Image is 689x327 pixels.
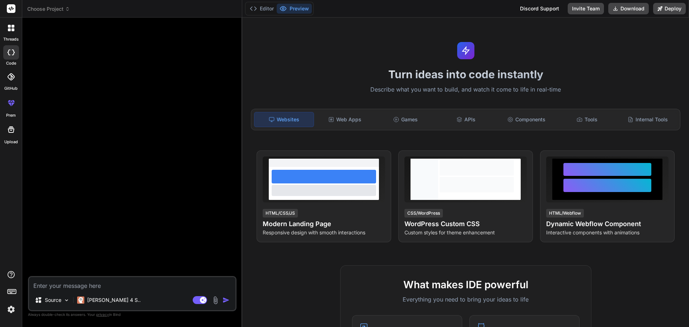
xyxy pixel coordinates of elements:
[247,85,685,94] p: Describe what you want to build, and watch it come to life in real-time
[247,4,277,14] button: Editor
[653,3,686,14] button: Deploy
[546,219,669,229] h4: Dynamic Webflow Component
[3,36,19,42] label: threads
[4,85,18,92] label: GitHub
[263,229,385,236] p: Responsive design with smooth interactions
[352,277,580,292] h2: What makes IDE powerful
[77,296,84,304] img: Claude 4 Sonnet
[277,4,312,14] button: Preview
[6,112,16,118] label: prem
[222,296,230,304] img: icon
[546,229,669,236] p: Interactive components with animations
[404,219,527,229] h4: WordPress Custom CSS
[4,139,18,145] label: Upload
[211,296,220,304] img: attachment
[263,219,385,229] h4: Modern Landing Page
[254,112,314,127] div: Websites
[608,3,649,14] button: Download
[315,112,375,127] div: Web Apps
[87,296,141,304] p: [PERSON_NAME] 4 S..
[404,229,527,236] p: Custom styles for theme enhancement
[376,112,435,127] div: Games
[568,3,604,14] button: Invite Team
[96,312,109,317] span: privacy
[5,303,17,316] img: settings
[558,112,617,127] div: Tools
[404,209,443,218] div: CSS/WordPress
[263,209,298,218] div: HTML/CSS/JS
[497,112,556,127] div: Components
[6,60,16,66] label: code
[618,112,677,127] div: Internal Tools
[546,209,584,218] div: HTML/Webflow
[27,5,70,13] span: Choose Project
[516,3,563,14] div: Discord Support
[64,297,70,303] img: Pick Models
[28,311,236,318] p: Always double-check its answers. Your in Bind
[352,295,580,304] p: Everything you need to bring your ideas to life
[45,296,61,304] p: Source
[436,112,496,127] div: APIs
[247,68,685,81] h1: Turn ideas into code instantly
